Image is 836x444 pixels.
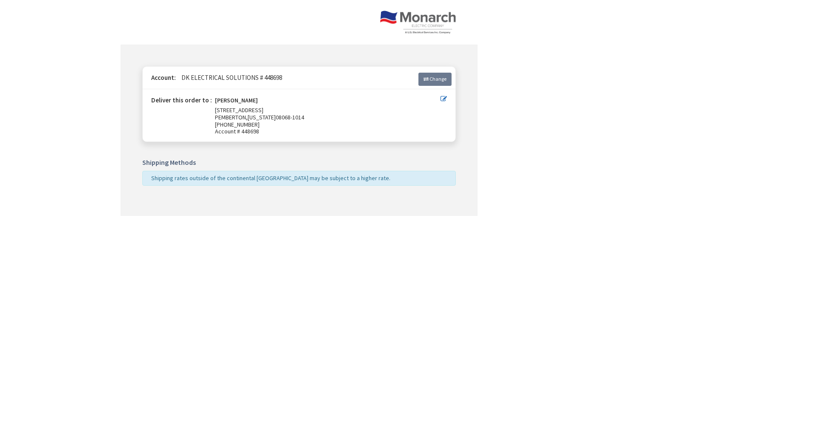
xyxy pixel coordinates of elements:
[151,74,176,82] strong: Account:
[151,96,212,104] strong: Deliver this order to :
[215,113,248,121] span: PEMBERTON,
[215,128,441,135] span: Account # 448698
[215,121,260,128] span: [PHONE_NUMBER]
[418,73,452,85] a: Change
[142,159,456,167] h5: Shipping Methods
[177,74,282,82] span: DK ELECTRICAL SOLUTIONS # 448698
[248,113,276,121] span: [US_STATE]
[151,174,390,182] span: Shipping rates outside of the continental [GEOGRAPHIC_DATA] may be subject to a higher rate.
[429,76,446,82] span: Change
[276,113,304,121] span: 08068-1014
[380,11,455,34] img: Monarch Electric Company
[215,97,258,107] strong: [PERSON_NAME]
[215,106,263,114] span: [STREET_ADDRESS]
